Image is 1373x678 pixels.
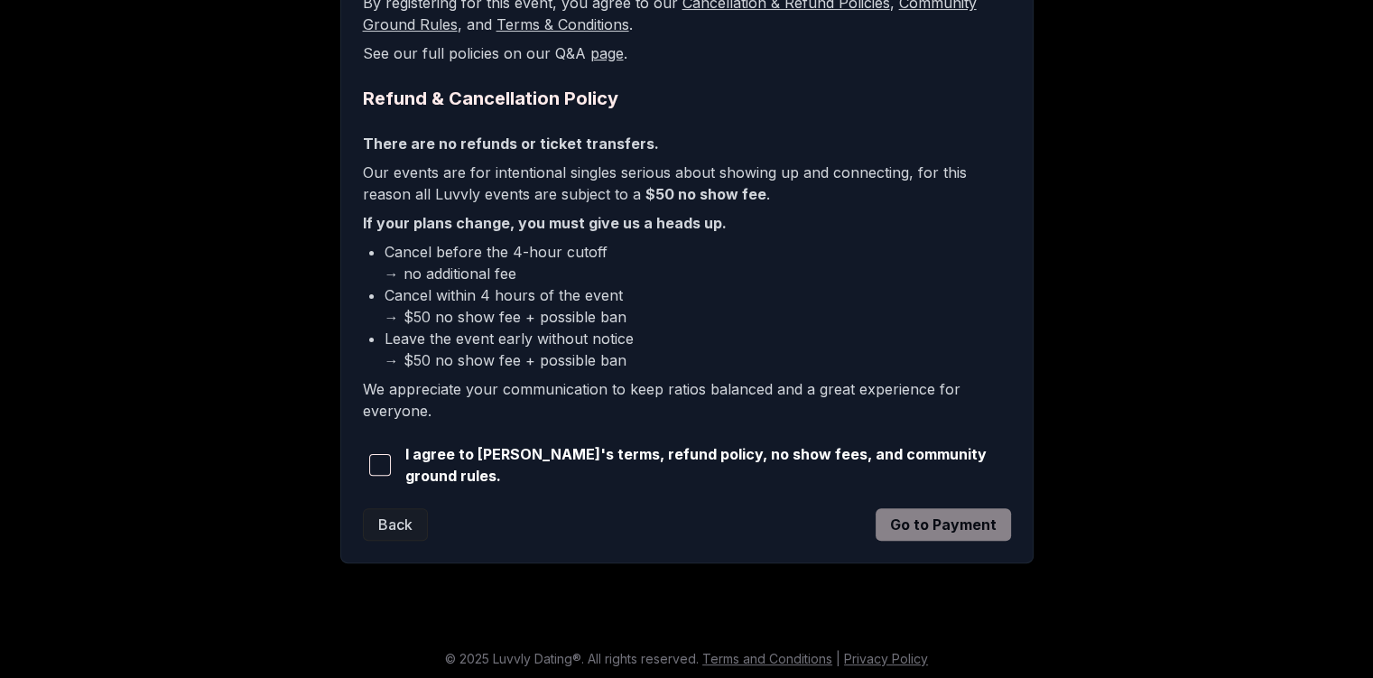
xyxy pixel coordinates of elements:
a: Privacy Policy [844,651,928,666]
span: I agree to [PERSON_NAME]'s terms, refund policy, no show fees, and community ground rules. [405,443,1011,487]
a: page [590,44,624,62]
p: We appreciate your communication to keep ratios balanced and a great experience for everyone. [363,378,1011,422]
b: $50 no show fee [645,185,766,203]
li: Cancel before the 4-hour cutoff → no additional fee [385,241,1011,284]
p: See our full policies on our Q&A . [363,42,1011,64]
a: Terms & Conditions [496,15,629,33]
button: Back [363,508,428,541]
p: There are no refunds or ticket transfers. [363,133,1011,154]
h2: Refund & Cancellation Policy [363,86,1011,111]
p: Our events are for intentional singles serious about showing up and connecting, for this reason a... [363,162,1011,205]
a: Terms and Conditions [702,651,832,666]
p: If your plans change, you must give us a heads up. [363,212,1011,234]
li: Cancel within 4 hours of the event → $50 no show fee + possible ban [385,284,1011,328]
span: | [836,651,840,666]
li: Leave the event early without notice → $50 no show fee + possible ban [385,328,1011,371]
